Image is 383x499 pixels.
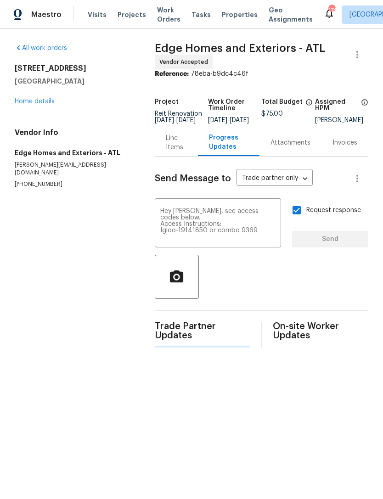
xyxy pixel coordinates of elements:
[160,208,276,240] textarea: Hey [PERSON_NAME], see access codes below. Access Instructions: Igloo-19141850 or combo 9369
[157,6,180,24] span: Work Orders
[315,117,368,123] div: [PERSON_NAME]
[155,111,202,123] span: Reit Renovation
[15,77,133,86] h5: [GEOGRAPHIC_DATA]
[208,117,249,123] span: -
[306,206,361,215] span: Request response
[261,111,283,117] span: $75.00
[15,45,67,51] a: All work orders
[15,180,133,188] p: [PHONE_NUMBER]
[208,117,227,123] span: [DATE]
[269,6,313,24] span: Geo Assignments
[191,11,211,18] span: Tasks
[209,133,248,151] div: Progress Updates
[176,117,196,123] span: [DATE]
[15,98,55,105] a: Home details
[230,117,249,123] span: [DATE]
[237,171,313,186] div: Trade partner only
[305,99,313,111] span: The total cost of line items that have been proposed by Opendoor. This sum includes line items th...
[270,138,310,147] div: Attachments
[155,117,196,123] span: -
[273,322,368,340] span: On-site Worker Updates
[15,64,133,73] h2: [STREET_ADDRESS]
[155,174,231,183] span: Send Message to
[155,69,368,78] div: 78eba-b9dc4c46f
[361,99,368,117] span: The hpm assigned to this work order.
[15,148,133,157] h5: Edge Homes and Exteriors - ATL
[159,57,212,67] span: Vendor Accepted
[166,134,187,152] div: Line Items
[208,99,261,112] h5: Work Order Timeline
[315,99,358,112] h5: Assigned HPM
[155,99,179,105] h5: Project
[15,161,133,177] p: [PERSON_NAME][EMAIL_ADDRESS][DOMAIN_NAME]
[88,10,107,19] span: Visits
[155,322,250,340] span: Trade Partner Updates
[222,10,258,19] span: Properties
[155,117,174,123] span: [DATE]
[328,6,335,15] div: 113
[118,10,146,19] span: Projects
[155,71,189,77] b: Reference:
[261,99,303,105] h5: Total Budget
[31,10,62,19] span: Maestro
[332,138,357,147] div: Invoices
[155,43,325,54] span: Edge Homes and Exteriors - ATL
[15,128,133,137] h4: Vendor Info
